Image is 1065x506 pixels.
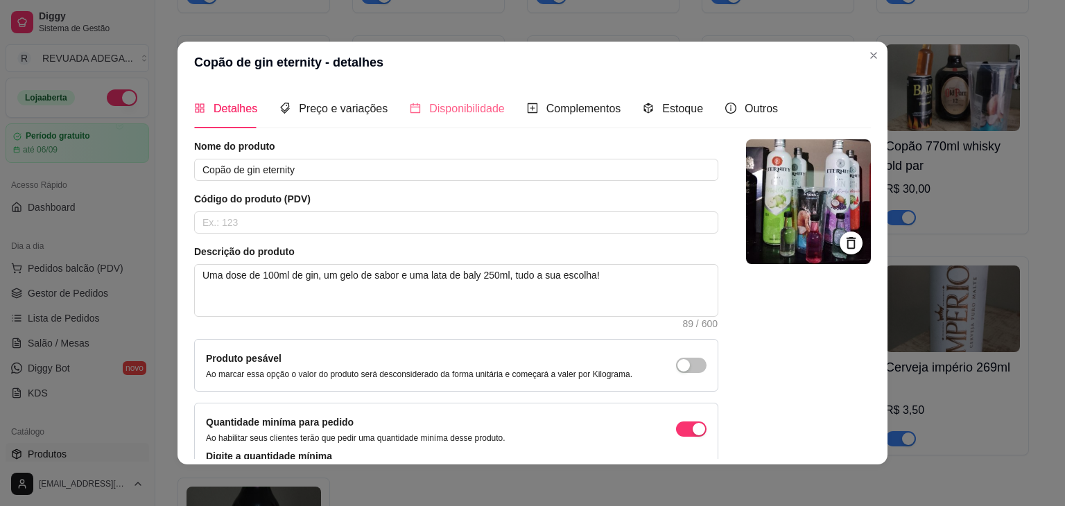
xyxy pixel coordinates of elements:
[279,103,291,114] span: tags
[194,159,718,181] input: Ex.: Hamburguer de costela
[194,245,718,259] article: Descrição do produto
[662,103,703,114] span: Estoque
[643,103,654,114] span: code-sandbox
[206,433,505,444] p: Ao habilitar seus clientes terão que pedir uma quantidade miníma desse produto.
[745,103,778,114] span: Outros
[206,449,707,463] article: Digite a quantidade mínima
[214,103,257,114] span: Detalhes
[299,103,388,114] span: Preço e variações
[725,103,736,114] span: info-circle
[206,369,632,380] p: Ao marcar essa opção o valor do produto será desconsiderado da forma unitária e começará a valer ...
[863,44,885,67] button: Close
[527,103,538,114] span: plus-square
[746,139,871,264] img: logo da loja
[195,265,718,316] textarea: Uma dose de 100ml de gin, um gelo de sabor e uma lata de baly 250ml, tudo a sua escolha!
[194,139,718,153] article: Nome do produto
[410,103,421,114] span: calendar
[194,192,718,206] article: Código do produto (PDV)
[194,211,718,234] input: Ex.: 123
[546,103,621,114] span: Complementos
[206,417,354,428] label: Quantidade miníma para pedido
[429,103,505,114] span: Disponibilidade
[177,42,887,83] header: Copão de gin eternity - detalhes
[194,103,205,114] span: appstore
[206,353,282,364] label: Produto pesável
